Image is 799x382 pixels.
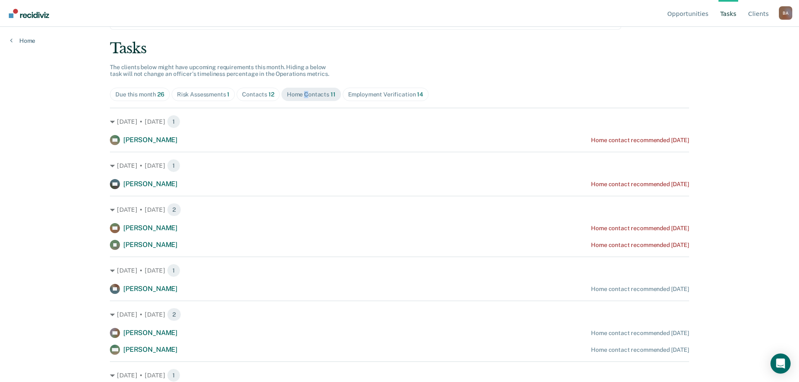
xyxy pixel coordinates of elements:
[227,91,229,98] span: 1
[779,6,792,20] button: Profile dropdown button
[10,37,35,44] a: Home
[591,346,689,353] div: Home contact recommended [DATE]
[591,286,689,293] div: Home contact recommended [DATE]
[123,346,177,353] span: [PERSON_NAME]
[177,91,230,98] div: Risk Assessments
[348,91,423,98] div: Employment Verification
[167,115,180,128] span: 1
[591,137,689,144] div: Home contact recommended [DATE]
[110,264,689,277] div: [DATE] • [DATE] 1
[9,9,49,18] img: Recidiviz
[591,330,689,337] div: Home contact recommended [DATE]
[110,115,689,128] div: [DATE] • [DATE] 1
[331,91,336,98] span: 11
[123,136,177,144] span: [PERSON_NAME]
[591,225,689,232] div: Home contact recommended [DATE]
[110,369,689,382] div: [DATE] • [DATE] 1
[157,91,164,98] span: 26
[167,369,180,382] span: 1
[770,353,791,374] div: Open Intercom Messenger
[591,242,689,249] div: Home contact recommended [DATE]
[110,308,689,321] div: [DATE] • [DATE] 2
[123,329,177,337] span: [PERSON_NAME]
[779,6,792,20] div: B A
[167,159,180,172] span: 1
[167,308,181,321] span: 2
[123,285,177,293] span: [PERSON_NAME]
[115,91,164,98] div: Due this month
[123,241,177,249] span: [PERSON_NAME]
[167,264,180,277] span: 1
[110,159,689,172] div: [DATE] • [DATE] 1
[268,91,274,98] span: 12
[242,91,274,98] div: Contacts
[167,203,181,216] span: 2
[110,40,689,57] div: Tasks
[123,180,177,188] span: [PERSON_NAME]
[287,91,336,98] div: Home Contacts
[110,64,329,78] span: The clients below might have upcoming requirements this month. Hiding a below task will not chang...
[417,91,423,98] span: 14
[123,224,177,232] span: [PERSON_NAME]
[591,181,689,188] div: Home contact recommended [DATE]
[110,203,689,216] div: [DATE] • [DATE] 2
